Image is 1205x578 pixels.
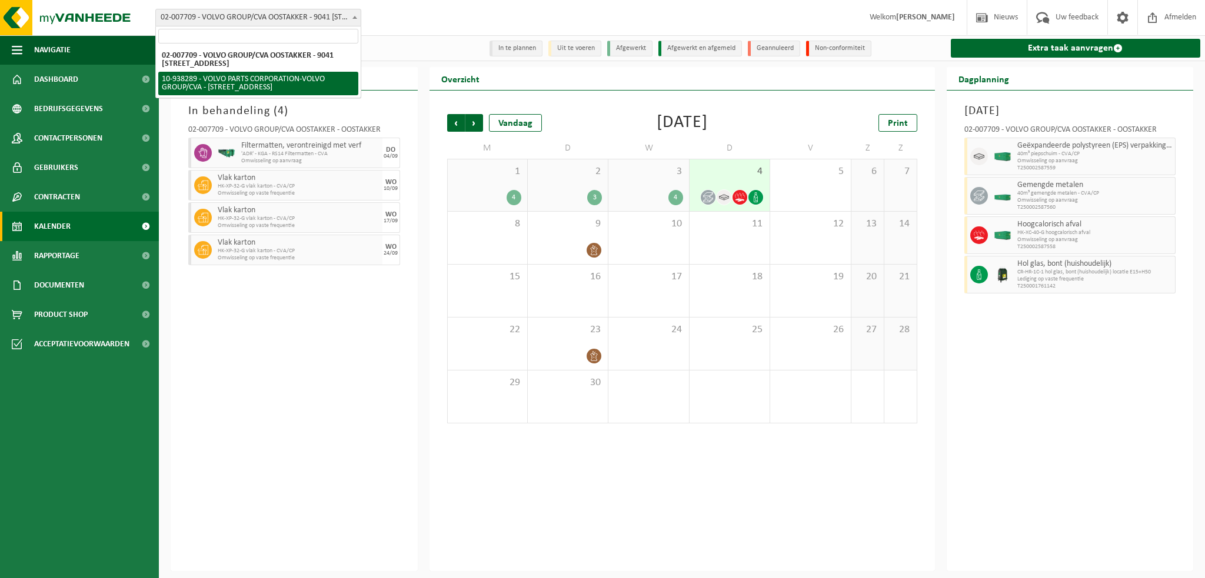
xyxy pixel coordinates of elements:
[454,376,521,389] span: 29
[534,376,602,389] span: 30
[1017,204,1173,211] span: T250002587560
[994,192,1011,201] img: HK-XC-20-GN-00
[534,323,602,336] span: 23
[507,190,521,205] div: 4
[490,41,542,56] li: In te plannen
[34,270,84,300] span: Documenten
[218,215,380,222] span: HK-XP-32-G vlak karton - CVA/CP
[890,218,911,230] span: 14
[1017,283,1173,290] span: T250001761142
[430,67,491,90] h2: Overzicht
[241,151,380,158] span: 'ADR' - KGA - RS14 Filtermatten - CVA
[776,165,844,178] span: 5
[34,153,78,182] span: Gebruikers
[657,114,708,132] div: [DATE]
[34,182,80,212] span: Contracten
[534,165,602,178] span: 2
[1017,269,1173,276] span: CR-HR-1C-1 hol glas, bont (huishoudelijk) locatie E15+H50
[241,141,380,151] span: Filtermatten, verontreinigd met verf
[890,270,911,283] span: 21
[857,270,878,283] span: 20
[776,323,844,336] span: 26
[34,212,71,241] span: Kalender
[548,41,601,56] li: Uit te voeren
[748,41,800,56] li: Geannuleerd
[896,13,955,22] strong: [PERSON_NAME]
[218,222,380,229] span: Omwisseling op vaste frequentie
[218,173,380,183] span: Vlak karton
[851,138,884,159] td: Z
[384,153,398,159] div: 04/09
[188,126,400,138] div: 02-007709 - VOLVO GROUP/CVA OOSTAKKER - OOSTAKKER
[1017,229,1173,236] span: HK-XC-40-G hoogcalorisch afval
[454,270,521,283] span: 15
[34,329,129,359] span: Acceptatievoorwaarden
[188,102,400,120] h3: In behandeling ( )
[278,105,284,117] span: 4
[695,165,764,178] span: 4
[1017,276,1173,283] span: Lediging op vaste frequentie
[587,190,602,205] div: 3
[454,165,521,178] span: 1
[857,218,878,230] span: 13
[384,250,398,256] div: 24/09
[447,138,528,159] td: M
[806,41,871,56] li: Non-conformiteit
[218,190,380,197] span: Omwisseling op vaste frequentie
[888,119,908,128] span: Print
[218,149,235,158] img: HK-RS-14-GN-00
[951,39,1201,58] a: Extra taak aanvragen
[218,183,380,190] span: HK-XP-32-G vlak karton - CVA/CP
[614,270,683,283] span: 17
[218,206,380,215] span: Vlak karton
[34,123,102,153] span: Contactpersonen
[857,323,878,336] span: 27
[34,300,88,329] span: Product Shop
[668,190,683,205] div: 4
[770,138,851,159] td: V
[776,218,844,230] span: 12
[878,114,917,132] a: Print
[994,152,1011,161] img: HK-XC-40-GN-00
[384,218,398,224] div: 17/09
[857,165,878,178] span: 6
[158,72,358,95] li: 10-938289 - VOLVO PARTS CORPORATION-VOLVO GROUP/CVA - [STREET_ADDRESS]
[489,114,542,132] div: Vandaag
[1017,197,1173,204] span: Omwisseling op aanvraag
[385,211,397,218] div: WO
[1017,181,1173,190] span: Gemengde metalen
[1017,236,1173,243] span: Omwisseling op aanvraag
[1017,259,1173,269] span: Hol glas, bont (huishoudelijk)
[534,270,602,283] span: 16
[465,114,483,132] span: Volgende
[994,266,1011,283] img: CR-HR-1C-1000-PES-01
[218,248,380,255] span: HK-XP-32-G vlak karton - CVA/CP
[607,41,653,56] li: Afgewerkt
[695,218,764,230] span: 11
[890,323,911,336] span: 28
[614,165,683,178] span: 3
[454,218,521,230] span: 8
[386,146,395,153] div: DO
[658,41,742,56] li: Afgewerkt en afgemeld
[1017,220,1173,229] span: Hoogcalorisch afval
[1017,190,1173,197] span: 40m³ gemengde metalen - CVA/CP
[34,65,78,94] span: Dashboard
[34,241,79,270] span: Rapportage
[385,243,397,250] div: WO
[156,9,361,26] span: 02-007709 - VOLVO GROUP/CVA OOSTAKKER - 9041 OOSTAKKER, SMALLEHEERWEG 31
[947,67,1021,90] h2: Dagplanning
[695,323,764,336] span: 25
[608,138,689,159] td: W
[447,114,465,132] span: Vorige
[964,126,1176,138] div: 02-007709 - VOLVO GROUP/CVA OOSTAKKER - OOSTAKKER
[218,255,380,262] span: Omwisseling op vaste frequentie
[528,138,608,159] td: D
[1017,141,1173,151] span: Geëxpandeerde polystyreen (EPS) verpakking (< 1 m² per stuk), recycleerbaar
[695,270,764,283] span: 18
[1017,151,1173,158] span: 40m³ piepschuim - CVA/CP
[34,94,103,123] span: Bedrijfsgegevens
[1017,243,1173,250] span: T250002587558
[34,35,71,65] span: Navigatie
[1017,165,1173,172] span: T250002587559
